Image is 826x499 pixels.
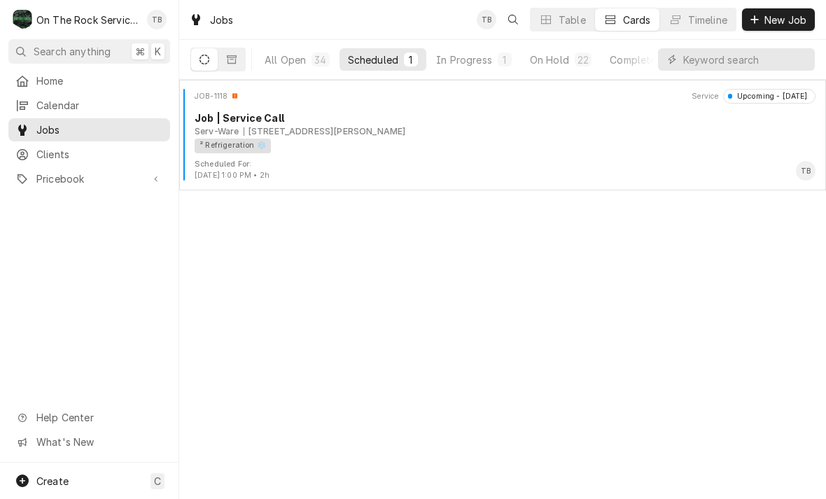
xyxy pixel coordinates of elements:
[8,94,170,117] a: Calendar
[195,159,269,181] div: Card Footer Extra Context
[13,10,32,29] div: On The Rock Services's Avatar
[147,10,167,29] div: TB
[477,10,496,29] div: Todd Brady's Avatar
[688,13,727,27] div: Timeline
[135,44,145,59] span: ⌘
[195,125,815,138] div: Object Subtext
[154,474,161,489] span: C
[36,73,163,88] span: Home
[155,44,161,59] span: K
[732,91,807,102] div: Upcoming - [DATE]
[796,161,815,181] div: Card Footer Primary Content
[8,39,170,64] button: Search anything⌘K
[147,10,167,29] div: Todd Brady's Avatar
[185,89,820,103] div: Card Header
[8,406,170,429] a: Go to Help Center
[762,13,809,27] span: New Job
[36,435,162,449] span: What's New
[36,122,163,137] span: Jobs
[185,159,820,181] div: Card Footer
[314,52,326,67] div: 34
[36,147,163,162] span: Clients
[185,111,820,153] div: Card Body
[477,10,496,29] div: TB
[8,143,170,166] a: Clients
[195,89,239,103] div: Card Header Primary Content
[265,52,306,67] div: All Open
[577,52,589,67] div: 22
[692,89,816,103] div: Card Header Secondary Content
[610,52,662,67] div: Completed
[502,8,524,31] button: Open search
[195,111,815,125] div: Object Title
[8,118,170,141] a: Jobs
[195,170,269,181] div: Object Extra Context Footer Value
[692,91,720,102] div: Object Extra Context Header
[244,125,406,138] div: Object Subtext Secondary
[500,52,509,67] div: 1
[195,139,271,153] div: ² Refrigeration ❄️
[723,89,815,103] div: Object Status
[195,171,269,180] span: [DATE] 1:00 PM • 2h
[559,13,586,27] div: Table
[36,98,163,113] span: Calendar
[623,13,651,27] div: Cards
[195,139,811,153] div: Object Tag List
[179,80,826,190] div: Job Card: JOB-1118
[34,44,111,59] span: Search anything
[8,69,170,92] a: Home
[36,13,139,27] div: On The Rock Services
[796,161,815,181] div: TB
[36,410,162,425] span: Help Center
[436,52,492,67] div: In Progress
[13,10,32,29] div: O
[530,52,569,67] div: On Hold
[195,125,239,138] div: Object Subtext Primary
[348,52,398,67] div: Scheduled
[195,159,269,170] div: Object Extra Context Footer Label
[195,91,227,102] div: Object ID
[407,52,415,67] div: 1
[36,475,69,487] span: Create
[796,161,815,181] div: Todd Brady's Avatar
[8,430,170,454] a: Go to What's New
[8,167,170,190] a: Go to Pricebook
[742,8,815,31] button: New Job
[36,171,142,186] span: Pricebook
[683,48,808,71] input: Keyword search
